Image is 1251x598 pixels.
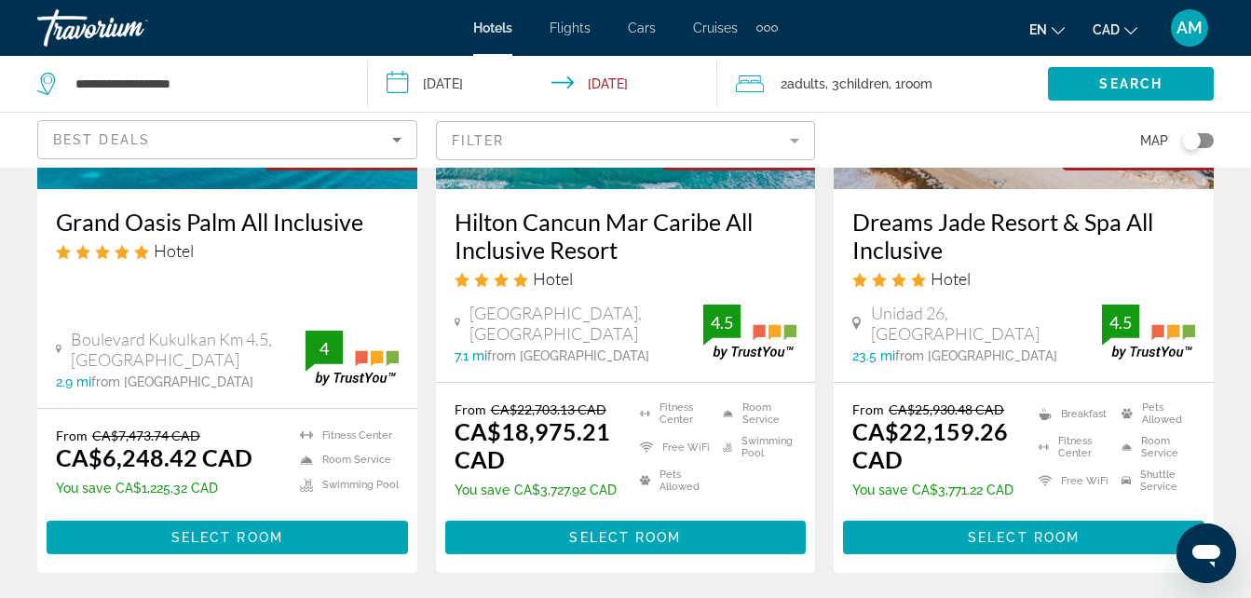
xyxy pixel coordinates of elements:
button: Select Room [843,521,1204,554]
a: Select Room [47,524,408,545]
span: Hotel [931,268,971,289]
span: from [GEOGRAPHIC_DATA] [487,348,649,363]
span: You save [56,481,111,496]
span: From [56,428,88,443]
button: Change language [1029,16,1065,43]
span: Search [1099,76,1163,91]
span: from [GEOGRAPHIC_DATA] [91,374,253,389]
span: From [455,401,486,417]
span: Children [839,76,889,91]
span: 7.1 mi [455,348,487,363]
li: Swimming Pool [714,435,796,459]
li: Pets Allowed [1112,401,1195,426]
span: You save [455,482,510,497]
mat-select: Sort by [53,129,401,151]
li: Room Service [1112,435,1195,459]
button: Toggle map [1168,132,1214,149]
div: 4 [306,337,343,360]
span: , 3 [825,71,889,97]
span: From [852,401,884,417]
a: Dreams Jade Resort & Spa All Inclusive [852,208,1195,264]
span: AM [1176,19,1203,37]
span: 23.5 mi [852,348,895,363]
span: [GEOGRAPHIC_DATA], [GEOGRAPHIC_DATA] [469,303,703,344]
span: Hotel [533,268,573,289]
del: CA$7,473.74 CAD [92,428,200,443]
del: CA$22,703.13 CAD [491,401,606,417]
span: Select Room [569,530,681,545]
span: Boulevard Kukulkan Km 4.5, [GEOGRAPHIC_DATA] [71,329,305,370]
div: 5 star Hotel [56,240,399,261]
button: Check-in date: Dec 26, 2025 Check-out date: Jan 2, 2026 [368,56,717,112]
a: Select Room [843,524,1204,545]
span: Select Room [968,530,1080,545]
div: 4.5 [703,311,741,333]
li: Fitness Center [1029,435,1112,459]
a: Select Room [445,524,807,545]
button: Extra navigation items [756,13,778,43]
a: Hotels [473,20,512,35]
li: Free WiFi [631,435,714,459]
button: Select Room [445,521,807,554]
button: Travelers: 2 adults, 3 children [717,56,1048,112]
span: Best Deals [53,132,150,147]
span: You save [852,482,907,497]
p: CA$3,727.92 CAD [455,482,617,497]
span: Unidad 26, [GEOGRAPHIC_DATA] [871,303,1102,344]
iframe: Button to launch messaging window [1176,523,1236,583]
li: Fitness Center [631,401,714,426]
a: Cars [628,20,656,35]
ins: CA$6,248.42 CAD [56,443,252,471]
span: Map [1140,128,1168,154]
div: 4 star Hotel [852,268,1195,289]
span: Adults [787,76,825,91]
span: Room [901,76,932,91]
a: Flights [550,20,591,35]
li: Shuttle Service [1112,469,1195,493]
li: Breakfast [1029,401,1112,426]
p: CA$1,225.32 CAD [56,481,252,496]
span: 2.9 mi [56,374,91,389]
button: Search [1048,67,1214,101]
ins: CA$22,159.26 CAD [852,417,1008,473]
li: Room Service [714,401,796,426]
ins: CA$18,975.21 CAD [455,417,610,473]
a: Hilton Cancun Mar Caribe All Inclusive Resort [455,208,797,264]
span: , 1 [889,71,932,97]
p: CA$3,771.22 CAD [852,482,1015,497]
a: Cruises [693,20,738,35]
button: Select Room [47,521,408,554]
div: 4 star Hotel [455,268,797,289]
li: Room Service [291,453,399,469]
li: Swimming Pool [291,477,399,493]
span: 2 [781,71,825,97]
button: Filter [436,120,816,161]
del: CA$25,930.48 CAD [889,401,1004,417]
a: Grand Oasis Palm All Inclusive [56,208,399,236]
span: en [1029,22,1047,37]
img: trustyou-badge.svg [703,305,796,360]
img: trustyou-badge.svg [1102,305,1195,360]
div: 4.5 [1102,311,1139,333]
span: from [GEOGRAPHIC_DATA] [895,348,1057,363]
li: Free WiFi [1029,469,1112,493]
span: Hotel [154,240,194,261]
span: Select Room [171,530,283,545]
li: Fitness Center [291,428,399,443]
li: Pets Allowed [631,469,714,493]
a: Travorium [37,4,224,52]
img: trustyou-badge.svg [306,331,399,386]
button: User Menu [1165,8,1214,48]
span: CAD [1093,22,1120,37]
button: Change currency [1093,16,1137,43]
